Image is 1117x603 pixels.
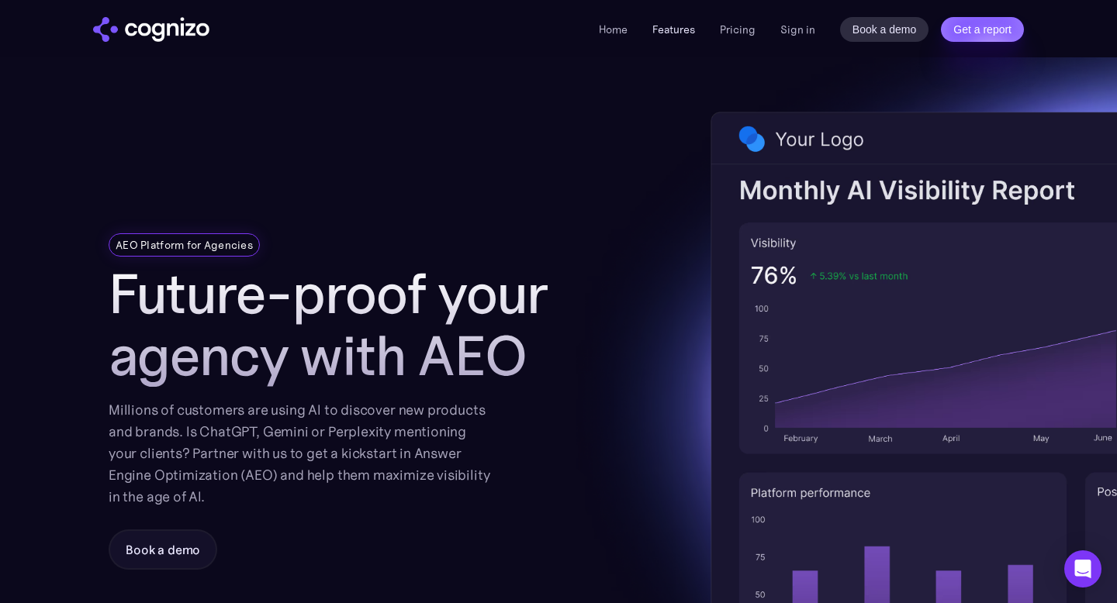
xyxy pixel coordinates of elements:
div: Open Intercom Messenger [1064,550,1101,587]
a: Pricing [720,22,756,36]
a: Features [652,22,695,36]
h1: Future-proof your agency with AEO [109,263,590,387]
a: Home [599,22,628,36]
a: Get a report [941,17,1024,42]
img: cognizo logo [93,17,209,42]
div: Book a demo [126,540,200,559]
a: home [93,17,209,42]
a: Book a demo [109,529,217,570]
a: Sign in [780,20,815,39]
div: AEO Platform for Agencies [116,237,253,253]
div: Millions of customers are using AI to discover new products and brands. Is ChatGPT, Gemini or Per... [109,399,490,508]
a: Book a demo [840,17,929,42]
